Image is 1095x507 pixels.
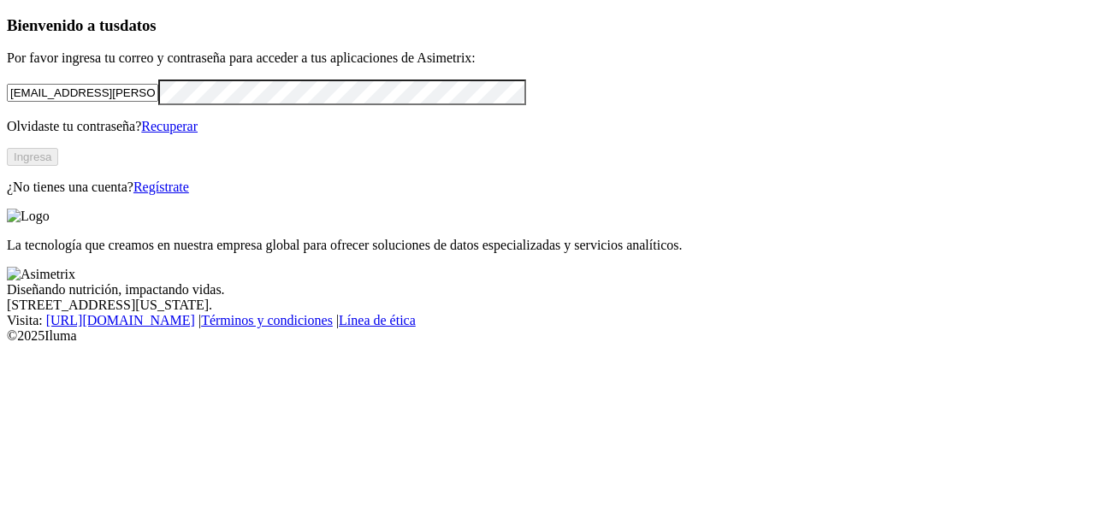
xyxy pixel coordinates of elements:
div: Visita : | | [7,313,1088,328]
p: Olvidaste tu contraseña? [7,119,1088,134]
a: [URL][DOMAIN_NAME] [46,313,195,327]
a: Términos y condiciones [201,313,333,327]
a: Regístrate [133,180,189,194]
p: La tecnología que creamos en nuestra empresa global para ofrecer soluciones de datos especializad... [7,238,1088,253]
h3: Bienvenido a tus [7,16,1088,35]
input: Tu correo [7,84,158,102]
p: Por favor ingresa tu correo y contraseña para acceder a tus aplicaciones de Asimetrix: [7,50,1088,66]
span: datos [120,16,157,34]
img: Asimetrix [7,267,75,282]
p: ¿No tienes una cuenta? [7,180,1088,195]
div: Diseñando nutrición, impactando vidas. [7,282,1088,298]
div: [STREET_ADDRESS][US_STATE]. [7,298,1088,313]
button: Ingresa [7,148,58,166]
img: Logo [7,209,50,224]
a: Línea de ética [339,313,416,327]
div: © 2025 Iluma [7,328,1088,344]
a: Recuperar [141,119,198,133]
